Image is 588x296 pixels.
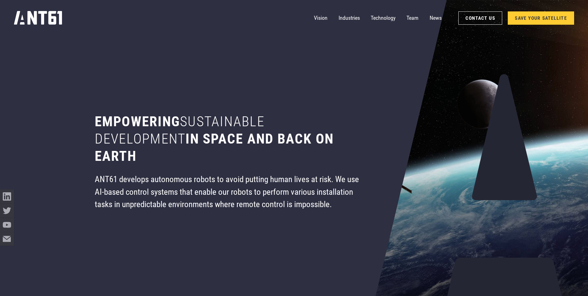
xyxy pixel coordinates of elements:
a: home [14,9,63,27]
a: SAVE YOUR SATELLITE [508,11,574,25]
a: Industries [339,11,360,25]
a: News [430,11,442,25]
a: Vision [314,11,327,25]
a: Technology [371,11,395,25]
h1: Empowering in space and back on earth [95,113,362,165]
a: Contact Us [458,11,502,25]
div: ANT61 develops autonomous robots to avoid putting human lives at risk. We use AI-based control sy... [95,173,362,211]
a: Team [407,11,419,25]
